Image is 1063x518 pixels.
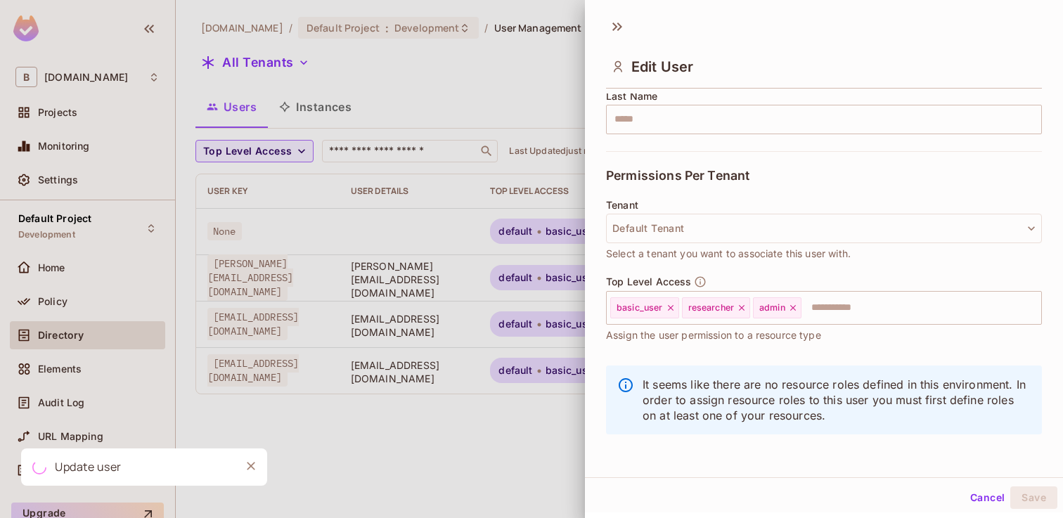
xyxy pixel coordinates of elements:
button: Cancel [965,486,1010,509]
button: Open [1034,306,1037,309]
div: admin [753,297,801,318]
button: Save [1010,486,1057,509]
p: It seems like there are no resource roles defined in this environment. In order to assign resourc... [643,377,1031,423]
span: Select a tenant you want to associate this user with. [606,246,851,261]
button: Close [240,455,262,477]
span: Edit User [631,58,693,75]
span: admin [759,302,785,313]
span: Assign the user permission to a resource type [606,328,821,343]
span: Tenant [606,200,638,211]
span: Permissions Per Tenant [606,169,749,183]
span: Last Name [606,91,657,102]
div: researcher [682,297,751,318]
div: Update user [55,458,122,476]
span: researcher [688,302,735,313]
div: basic_user [610,297,679,318]
button: Default Tenant [606,214,1042,243]
span: basic_user [617,302,663,313]
span: Top Level Access [606,276,691,287]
